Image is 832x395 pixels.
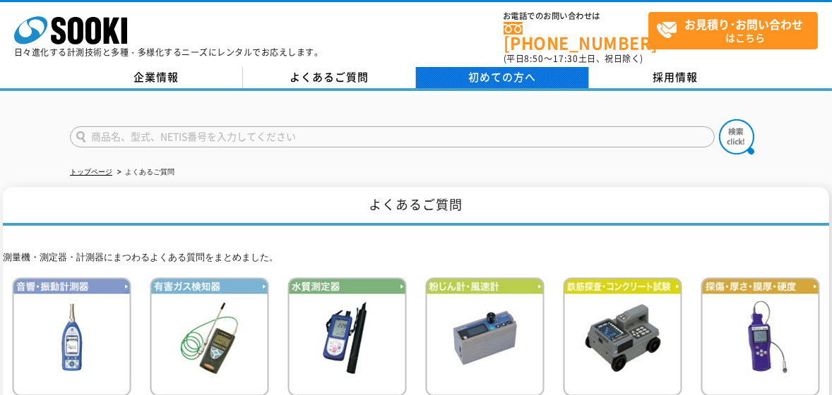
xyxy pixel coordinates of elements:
p: 測量機・測定器・計測器にまつわるよくある質問をまとめました。 [3,250,829,265]
span: 8:50 [525,52,545,65]
a: [PHONE_NUMBER] [504,22,648,51]
input: 商品名、型式、NETIS番号を入力してください [70,126,715,147]
span: 初めての方へ [469,69,537,85]
a: よくあるご質問 [243,67,416,88]
h1: よくあるご質問 [3,187,829,226]
img: btn_search.png [719,119,754,154]
p: 日々進化する計測技術と多種・多様化するニーズにレンタルでお応えします。 [14,48,323,56]
strong: お見積り･お問い合わせ [685,16,804,32]
a: 企業情報 [70,67,243,88]
span: (平日 ～ 土日、祝日除く) [504,52,643,65]
span: 17:30 [553,52,578,65]
a: お見積り･お問い合わせはこちら [648,12,818,49]
a: トップページ [70,168,112,176]
li: よくあるご質問 [114,165,174,180]
a: 採用情報 [589,67,762,88]
span: はこちら [656,13,817,48]
span: お電話でのお問い合わせは [504,12,648,20]
a: 初めての方へ [416,67,589,88]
